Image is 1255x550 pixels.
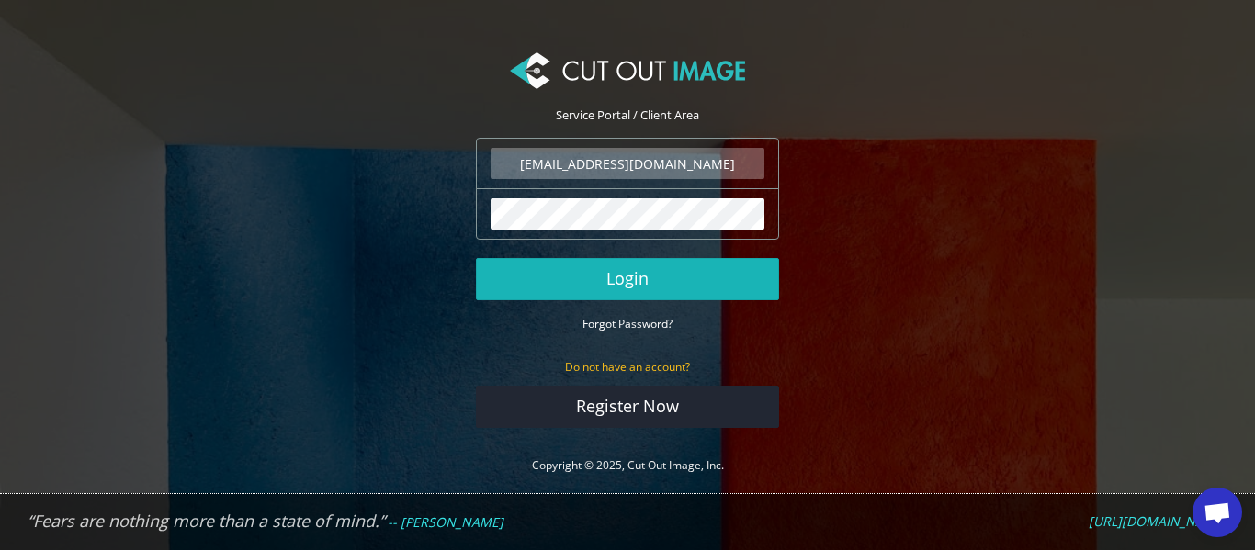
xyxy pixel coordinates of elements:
[28,510,385,532] em: “Fears are nothing more than a state of mind.”
[476,386,779,428] a: Register Now
[1193,488,1242,537] div: Open chat
[1089,513,1227,530] a: [URL][DOMAIN_NAME]
[565,359,690,375] small: Do not have an account?
[1089,512,1227,530] em: [URL][DOMAIN_NAME]
[510,52,745,89] img: Cut Out Image
[388,513,503,531] em: -- [PERSON_NAME]
[532,457,724,473] a: Copyright © 2025, Cut Out Image, Inc.
[491,148,764,179] input: Email Address
[582,316,673,331] small: Forgot Password?
[476,258,779,300] button: Login
[582,315,673,331] a: Forgot Password?
[556,107,699,123] span: Service Portal / Client Area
